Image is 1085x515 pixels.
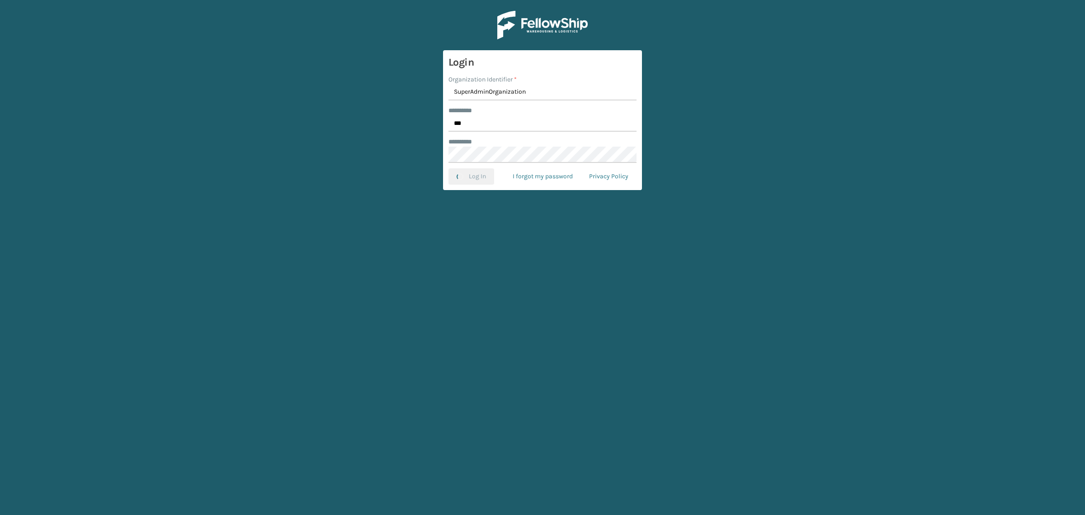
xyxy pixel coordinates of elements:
img: Logo [497,11,588,39]
label: Organization Identifier [448,75,517,84]
button: Log In [448,168,494,185]
a: I forgot my password [505,168,581,185]
h3: Login [448,56,637,69]
a: Privacy Policy [581,168,637,185]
